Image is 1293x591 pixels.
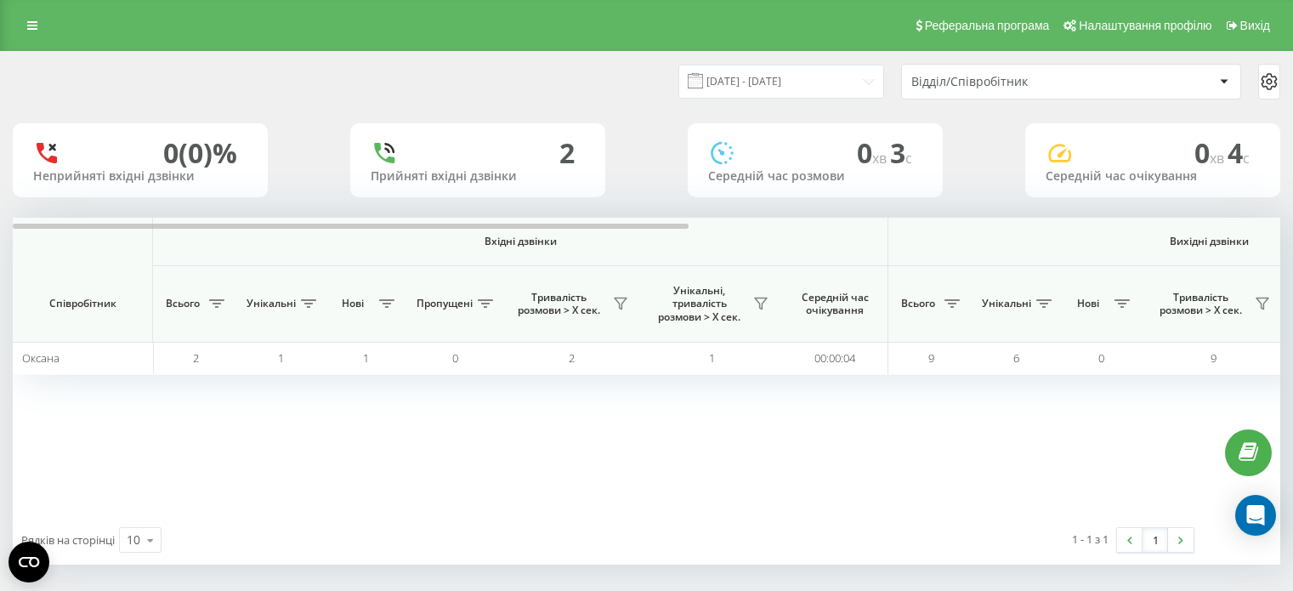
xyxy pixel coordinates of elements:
span: 2 [193,350,199,366]
span: Всього [897,297,939,310]
span: 0 [1098,350,1104,366]
span: 9 [1211,350,1216,366]
div: Неприйняті вхідні дзвінки [33,169,247,184]
span: 9 [928,350,934,366]
span: 1 [363,350,369,366]
span: Вхідні дзвінки [197,235,843,248]
span: хв [1210,149,1228,168]
span: Пропущені [417,297,473,310]
div: 2 [559,137,575,169]
span: 0 [857,134,890,171]
span: 6 [1013,350,1019,366]
div: 1 - 1 з 1 [1072,531,1109,548]
span: Нові [332,297,374,310]
span: 1 [709,350,715,366]
span: Налаштування профілю [1079,19,1211,32]
span: хв [872,149,890,168]
span: 0 [452,350,458,366]
div: Відділ/Співробітник [911,75,1114,89]
span: Співробітник [27,297,138,310]
span: Середній час очікування [795,291,875,317]
div: 10 [127,531,140,548]
span: 2 [569,350,575,366]
span: Тривалість розмови > Х сек. [510,291,608,317]
span: 4 [1228,134,1250,171]
td: 00:00:04 [782,342,888,375]
span: Унікальні, тривалість розмови > Х сек. [650,284,748,324]
span: Рядків на сторінці [21,532,115,548]
span: Вихід [1240,19,1270,32]
span: 0 [1194,134,1228,171]
span: c [1243,149,1250,168]
span: 3 [890,134,912,171]
div: Середній час розмови [708,169,922,184]
a: 1 [1143,528,1168,552]
div: Прийняті вхідні дзвінки [371,169,585,184]
span: c [905,149,912,168]
span: Нові [1067,297,1109,310]
span: Реферальна програма [925,19,1050,32]
div: Середній час очікування [1046,169,1260,184]
span: Тривалість розмови > Х сек. [1152,291,1250,317]
span: Унікальні [247,297,296,310]
button: Open CMP widget [9,542,49,582]
span: Унікальні [982,297,1031,310]
div: Open Intercom Messenger [1235,495,1276,536]
span: 1 [278,350,284,366]
span: Оксана [22,350,60,366]
span: Всього [162,297,204,310]
div: 0 (0)% [163,137,237,169]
